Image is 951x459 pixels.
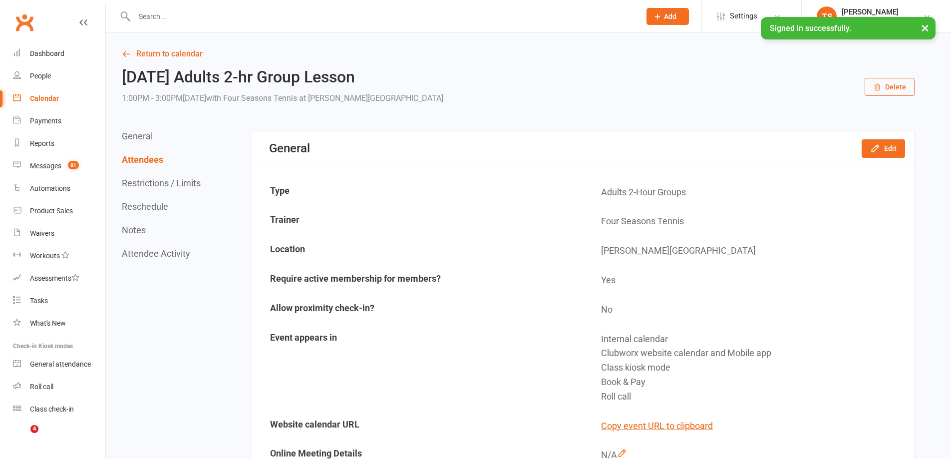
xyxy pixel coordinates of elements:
[13,65,105,87] a: People
[601,332,906,347] div: Internal calendar
[30,405,74,413] div: Class check-in
[865,78,915,96] button: Delete
[13,132,105,155] a: Reports
[583,266,913,295] td: Yes
[122,131,153,141] button: General
[601,375,906,390] div: Book & Pay
[13,200,105,222] a: Product Sales
[583,296,913,324] td: No
[30,117,61,125] div: Payments
[269,141,310,155] div: General
[30,49,64,57] div: Dashboard
[13,222,105,245] a: Waivers
[30,319,66,327] div: What's New
[252,325,582,411] td: Event appears in
[646,8,689,25] button: Add
[30,360,91,368] div: General attendance
[252,412,582,441] td: Website calendar URL
[30,274,79,282] div: Assessments
[252,237,582,265] td: Location
[862,139,905,157] button: Edit
[13,312,105,335] a: What's New
[122,91,443,105] div: 1:00PM - 3:00PM[DATE]
[10,425,34,449] iframe: Intercom live chat
[30,94,59,102] div: Calendar
[601,361,906,375] div: Class kiosk mode
[583,207,913,236] td: Four Seasons Tennis
[916,17,934,38] button: ×
[30,139,54,147] div: Reports
[583,237,913,265] td: [PERSON_NAME][GEOGRAPHIC_DATA]
[30,425,38,433] span: 4
[664,12,676,20] span: Add
[122,47,915,61] a: Return to calendar
[13,110,105,132] a: Payments
[122,154,163,165] button: Attendees
[299,93,443,103] span: at [PERSON_NAME][GEOGRAPHIC_DATA]
[842,7,909,16] div: [PERSON_NAME]
[252,296,582,324] td: Allow proximity check-in?
[13,290,105,312] a: Tasks
[583,178,913,207] td: Adults 2-Hour Groups
[122,178,201,188] button: Restrictions / Limits
[30,383,53,391] div: Roll call
[842,16,909,25] div: [GEOGRAPHIC_DATA]
[252,207,582,236] td: Trainer
[30,72,51,80] div: People
[13,353,105,376] a: General attendance kiosk mode
[13,177,105,200] a: Automations
[730,5,757,27] span: Settings
[13,87,105,110] a: Calendar
[30,207,73,215] div: Product Sales
[12,10,37,35] a: Clubworx
[30,162,61,170] div: Messages
[770,23,851,33] span: Signed in successfully.
[122,225,146,235] button: Notes
[122,68,443,86] h2: [DATE] Adults 2-hr Group Lesson
[30,252,60,260] div: Workouts
[30,297,48,305] div: Tasks
[601,390,906,404] div: Roll call
[252,266,582,295] td: Require active membership for members?
[817,6,837,26] div: TS
[30,229,54,237] div: Waivers
[601,419,713,434] button: Copy event URL to clipboard
[206,93,297,103] span: with Four Seasons Tennis
[13,398,105,421] a: Class kiosk mode
[131,9,634,23] input: Search...
[13,42,105,65] a: Dashboard
[13,155,105,177] a: Messages 81
[13,267,105,290] a: Assessments
[13,245,105,267] a: Workouts
[13,376,105,398] a: Roll call
[122,248,190,259] button: Attendee Activity
[30,184,70,192] div: Automations
[252,178,582,207] td: Type
[68,161,79,169] span: 81
[122,201,168,212] button: Reschedule
[601,346,906,361] div: Clubworx website calendar and Mobile app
